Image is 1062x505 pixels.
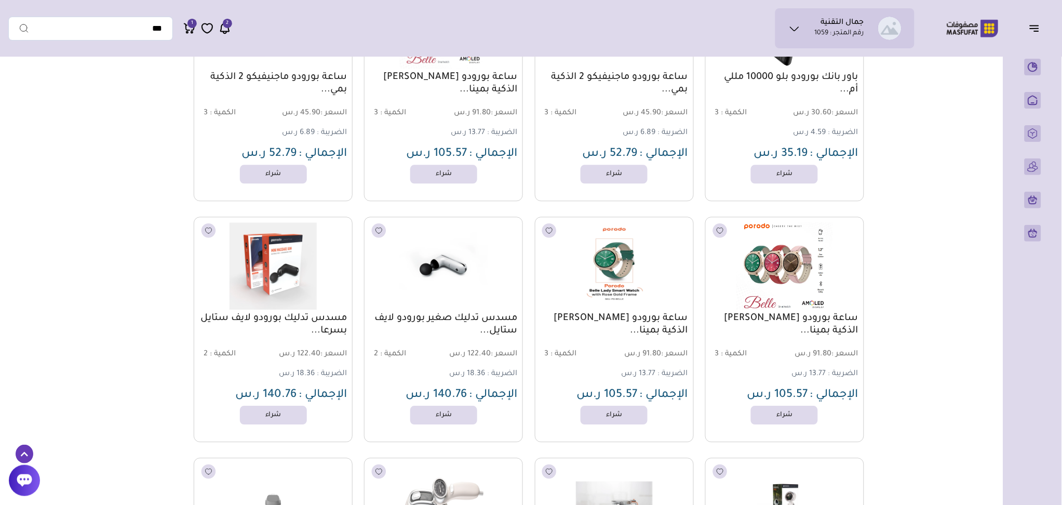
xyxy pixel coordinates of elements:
span: الإجمالي : [469,148,517,161]
span: 52.79 ر.س [583,148,638,161]
span: 45.90 ر.س [274,109,347,118]
span: 2 [204,350,208,358]
span: السعر : [491,350,517,358]
span: 3 [545,350,549,358]
span: الكمية : [210,109,236,117]
a: ساعة بورودو ماجنيفيكو 2 الذكية بمي... [541,71,688,96]
span: السعر : [320,109,347,117]
a: شراء [751,406,818,424]
span: 45.90 ر.س [615,109,688,118]
a: شراء [240,165,307,183]
img: Logo [939,18,1006,38]
span: 3 [715,350,719,358]
span: الإجمالي : [810,389,858,402]
a: مسدس تدليك صغير بورودو لايف ستايل... [370,312,517,337]
span: الكمية : [210,350,236,358]
span: الضريبة : [487,370,517,378]
span: 13.77 ر.س [792,370,826,378]
span: 1 [191,19,193,28]
span: 4.59 ر.س [794,129,826,137]
span: 122.40 ر.س [274,350,347,360]
span: السعر : [832,109,858,117]
span: الكمية : [380,350,406,358]
a: شراء [581,406,648,424]
p: رقم المتجر : 1059 [815,29,864,39]
a: 2 [219,22,231,35]
span: الكمية : [551,350,577,358]
h1: جمال التقنية [821,18,864,29]
img: 241.625-241.62520250714202522083258.png [370,222,517,310]
span: الكمية : [551,109,577,117]
span: 2 [226,19,228,28]
span: 2 [374,350,378,358]
a: مسدس تدليك بورودو لايف ستايل بسرعا... [199,312,347,337]
span: 30.60 ر.س [786,109,858,118]
span: الضريبة : [828,129,858,137]
span: الإجمالي : [640,148,688,161]
a: 1 [183,22,196,35]
span: 91.80 ر.س [615,350,688,360]
span: 13.77 ر.س [451,129,485,137]
span: السعر : [491,109,517,117]
span: الضريبة : [658,129,688,137]
span: 6.89 ر.س [282,129,315,137]
span: الضريبة : [317,370,347,378]
img: 241.625-241.62520250714202524177980.png [704,218,865,314]
a: شراء [751,165,818,183]
span: 13.77 ر.س [622,370,656,378]
a: ساعة بورودو ماجنيفيكو 2 الذكية بمي... [199,71,347,96]
span: السعر : [320,350,347,358]
span: 18.36 ر.س [449,370,485,378]
span: الإجمالي : [299,148,347,161]
span: 140.76 ر.س [235,389,297,402]
span: 52.79 ر.س [241,148,297,161]
span: 6.89 ر.س [623,129,656,137]
span: السعر : [832,350,858,358]
span: 3 [374,109,378,117]
span: الكمية : [721,350,747,358]
img: جمال التقنية [878,17,902,40]
span: الإجمالي : [640,389,688,402]
span: الإجمالي : [299,389,347,402]
a: ساعة بورودو [PERSON_NAME] الذكية بمينا... [541,312,688,337]
a: ساعة بورودو [PERSON_NAME] الذكية بمينا... [711,312,858,337]
span: الضريبة : [317,129,347,137]
span: الكمية : [721,109,747,117]
span: الإجمالي : [810,148,858,161]
a: شراء [581,165,648,183]
span: 3 [204,109,208,117]
a: شراء [240,406,307,424]
a: شراء [410,165,477,183]
img: 241.625-241.62520250714202523081105.png [541,222,688,310]
span: الضريبة : [487,129,517,137]
span: 122.40 ر.س [445,350,518,360]
span: 105.57 ر.س [577,389,638,402]
span: 91.80 ر.س [786,350,858,360]
span: السعر : [662,109,688,117]
span: الكمية : [380,109,406,117]
span: الضريبة : [828,370,858,378]
span: 105.57 ر.س [747,389,808,402]
a: ساعة بورودو [PERSON_NAME] الذكية بمينا... [370,71,517,96]
span: 35.19 ر.س [754,148,808,161]
span: الإجمالي : [469,389,517,402]
span: 3 [545,109,549,117]
span: الضريبة : [658,370,688,378]
span: السعر : [662,350,688,358]
span: 18.36 ر.س [279,370,315,378]
a: شراء [410,406,477,424]
span: 3 [715,109,719,117]
img: 241.625-241.62520250714202520962246.png [200,222,346,310]
span: 91.80 ر.س [445,109,518,118]
span: 105.57 ر.س [406,148,467,161]
a: باور بانك بورودو بلو 10000 مللي أم... [711,71,858,96]
span: 140.76 ر.س [406,389,467,402]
